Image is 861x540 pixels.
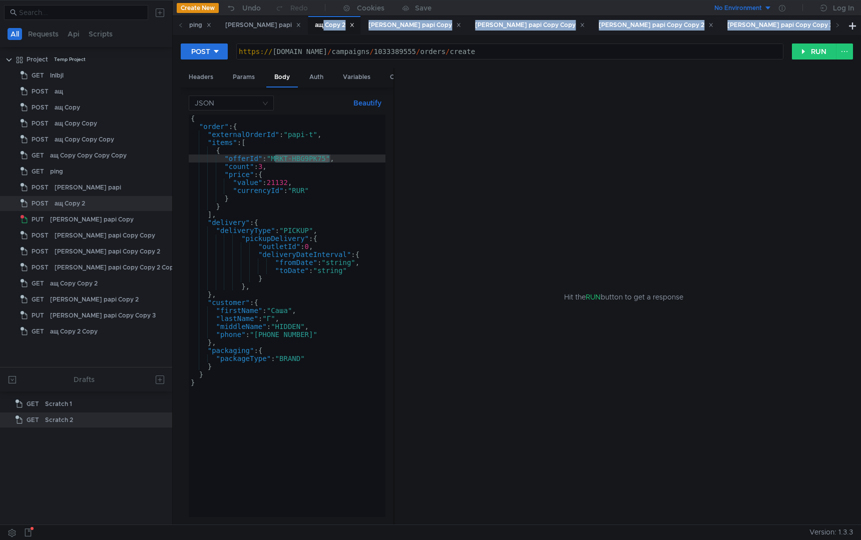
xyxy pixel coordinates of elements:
div: [PERSON_NAME] papi Copy Copy 3 [50,308,156,323]
button: Redo [268,0,315,15]
div: ping [189,20,211,30]
span: Version: 1.3.3 [809,525,853,539]
span: PUT [32,308,44,323]
div: [PERSON_NAME] papi Copy Copy [55,228,155,243]
span: POST [32,132,49,147]
div: [PERSON_NAME] papi Copy Copy 2 Copy [55,260,177,275]
span: POST [32,84,49,99]
div: Headers [181,68,221,86]
div: Undo [242,2,261,14]
div: [PERSON_NAME] papi [225,20,301,30]
div: Body [266,68,298,87]
div: ащ [55,84,63,99]
div: ащ Copy Copy Copy [55,132,114,147]
div: [PERSON_NAME] papi Copy Copy 2 [55,244,160,259]
div: Redo [290,2,308,14]
span: RUN [586,292,601,301]
div: ащ Copy Copy Copy Copy [50,148,127,163]
span: GET [27,396,39,411]
span: PUT [32,212,44,227]
div: POST [191,46,210,57]
button: RUN [792,43,836,59]
div: Drafts [74,373,95,385]
span: GET [32,148,44,163]
span: POST [32,180,49,195]
button: Undo [219,0,268,15]
span: POST [32,228,49,243]
button: Create New [177,3,219,13]
span: POST [32,260,49,275]
div: [PERSON_NAME] papi Copy Copy 2 [599,20,713,30]
div: [PERSON_NAME] papi Copy [368,20,461,30]
button: Api [65,28,83,40]
div: ащ Copy Copy 2 [50,276,98,291]
span: POST [32,244,49,259]
div: lnlbjl [50,68,64,83]
div: Scratch 1 [45,396,72,411]
span: GET [32,324,44,339]
div: [PERSON_NAME] papi Copy 2 [50,292,139,307]
div: [PERSON_NAME] papi Copy Copy 2 Copy [727,20,859,30]
span: GET [32,276,44,291]
button: Requests [25,28,62,40]
div: No Environment [714,3,762,13]
div: ping [50,164,63,179]
div: ащ Copy [55,100,80,115]
div: Auth [301,68,331,86]
span: GET [32,68,44,83]
div: ащ Copy 2 [315,20,354,30]
div: ащ Copy 2 Copy [50,324,98,339]
span: POST [32,196,49,211]
span: GET [27,412,39,427]
div: ащ Copy Copy [55,116,97,131]
div: Log In [833,2,854,14]
input: Search... [19,7,142,18]
div: [PERSON_NAME] papi Copy Copy [475,20,585,30]
button: Beautify [349,97,385,109]
div: Temp Project [54,52,86,67]
span: POST [32,100,49,115]
span: GET [32,164,44,179]
button: Scripts [86,28,116,40]
button: All [8,28,22,40]
div: Project [27,52,48,67]
div: Variables [335,68,378,86]
div: ащ Copy 2 [55,196,85,211]
div: Params [225,68,263,86]
div: Save [415,4,432,11]
div: Cookies [357,2,384,14]
div: Scratch 2 [45,412,73,427]
span: GET [32,292,44,307]
div: [PERSON_NAME] papi Copy [50,212,134,227]
span: POST [32,116,49,131]
div: Other [382,68,415,86]
button: POST [181,43,228,59]
div: [PERSON_NAME] papi [55,180,121,195]
span: Hit the button to get a response [564,291,683,302]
